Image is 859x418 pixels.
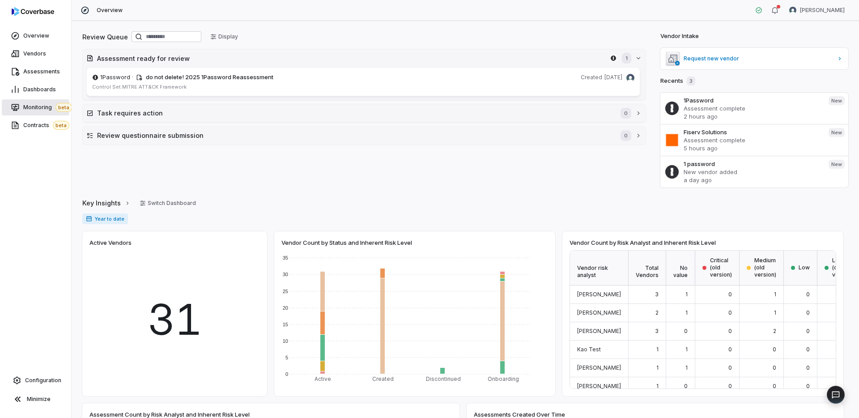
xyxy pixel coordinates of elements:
h3: Fiserv Solutions [684,128,821,136]
span: 0 [728,309,732,316]
a: 1password.com1Password· do not delete! 2025 1Password ReassessmentCreated[DATE]Darwin Alvarez ava... [86,67,640,96]
text: 0 [285,371,288,377]
h3: 1 password [684,160,821,168]
span: 0 [806,309,810,316]
span: 0 [728,328,732,334]
span: Kao Test [577,346,601,353]
div: No value [666,251,695,286]
span: New [829,160,845,169]
span: Minimize [27,396,51,403]
span: 0 [806,328,810,334]
span: · [132,73,133,82]
a: Fiserv SolutionsAssessment complete5 hours agoNew [660,124,848,156]
span: 1 [774,291,776,298]
span: Monitoring [23,103,72,112]
p: 2 hours ago [684,112,821,120]
a: Monitoringbeta [2,99,69,115]
text: 30 [283,272,288,277]
button: Minimize [4,390,68,408]
a: Dashboards [2,81,69,98]
span: 0 [806,346,810,353]
span: 3 [655,291,659,298]
span: Created [581,74,602,81]
span: Critical (old version) [710,257,732,278]
a: Configuration [4,372,68,388]
span: 1Password [100,73,130,82]
p: 5 hours ago [684,144,821,152]
span: 3 [655,328,659,334]
svg: Date range for report [86,216,92,222]
span: do not delete! 2025 1Password Reassessment [146,73,273,81]
span: 0 [806,291,810,298]
a: 1 passwordNew vendor addeda day agoNew [660,156,848,188]
span: Medium (old version) [754,257,776,278]
span: 0 [684,328,688,334]
img: Darwin Alvarez avatar [789,7,796,14]
span: Request new vendor [684,55,833,62]
span: 0 [728,291,732,298]
h2: Vendor Intake [660,32,699,41]
span: 1 [656,346,659,353]
button: Switch Dashboard [134,196,201,210]
span: 1 [685,291,688,298]
span: 0 [806,364,810,371]
span: 31 [147,287,202,351]
text: 25 [283,289,288,294]
button: Darwin Alvarez avatar[PERSON_NAME] [784,4,850,17]
span: 1 [774,309,776,316]
span: Overview [97,7,123,14]
a: Overview [2,28,69,44]
p: Assessment complete [684,136,821,144]
span: 1 [656,383,659,389]
span: Dashboards [23,86,56,93]
a: Request new vendor [660,48,848,69]
span: Low (old version) [832,257,854,278]
a: Key Insights [82,194,131,213]
span: 0 [728,383,732,389]
span: 1 [656,364,659,371]
span: 0 [806,383,810,389]
span: Vendor Count by Status and Inherent Risk Level [281,239,412,247]
span: 0 [773,364,776,371]
span: 0 [728,346,732,353]
span: Key Insights [82,198,121,208]
span: Year to date [82,213,128,224]
h2: Recents [660,77,695,85]
span: Control Set: MITRE ATT&CK Framework [92,84,187,90]
span: [DATE] [604,74,623,81]
span: Configuration [25,377,61,384]
span: 2 [655,309,659,316]
text: 20 [283,305,288,311]
p: New vendor added [684,168,821,176]
span: [PERSON_NAME] [577,383,621,389]
span: 1 [685,364,688,371]
span: Active Vendors [89,239,132,247]
span: 0 [621,130,631,141]
span: [PERSON_NAME] [577,364,621,371]
span: Assessments [23,68,60,75]
h2: Review questionnaire submission [97,131,612,140]
button: Key Insights [80,194,133,213]
span: 3 [687,77,695,85]
text: 5 [285,355,288,360]
span: Low [799,264,810,271]
div: Vendor risk analyst [570,251,629,286]
text: 10 [283,338,288,344]
img: logo-D7KZi-bG.svg [12,7,54,16]
span: [PERSON_NAME] [577,328,621,334]
span: Vendors [23,50,46,57]
span: Vendor Count by Risk Analyst and Inherent Risk Level [570,239,716,247]
h2: Task requires action [97,108,612,118]
span: 2 [773,328,776,334]
span: 0 [684,383,688,389]
div: Total Vendors [629,251,666,286]
img: Darwin Alvarez avatar [626,74,634,82]
span: 0 [621,108,631,119]
span: beta [53,121,69,130]
span: 1 [622,53,631,64]
p: a day ago [684,176,821,184]
h2: Assessment ready for review [97,54,607,63]
button: Assessment ready for review1password.com1 [83,49,646,67]
a: Assessments [2,64,69,80]
p: Assessment complete [684,104,821,112]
